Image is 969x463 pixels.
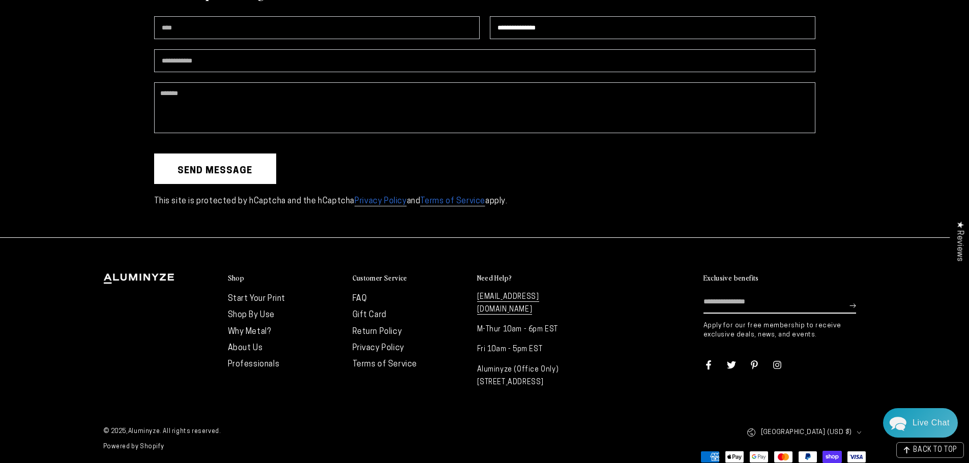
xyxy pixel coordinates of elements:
a: Terms of Service [420,197,485,206]
a: Terms of Service [353,360,418,368]
small: © 2025, . All rights reserved. [103,424,485,440]
button: Send message [154,153,276,184]
a: About Us [228,344,263,352]
h2: Customer Service [353,273,407,283]
span: We run on [78,292,138,297]
a: Professionals [228,360,280,368]
summary: Customer Service [353,273,467,283]
div: Click to open Judge.me floating reviews tab [950,213,969,269]
img: John [95,15,122,42]
img: Marie J [74,15,100,42]
a: Shop By Use [228,311,275,319]
a: Why Metal? [228,328,271,336]
a: Aluminyze [128,428,160,435]
a: Powered by Shopify [103,444,164,450]
a: [EMAIL_ADDRESS][DOMAIN_NAME] [477,293,539,315]
span: BACK TO TOP [913,447,957,454]
img: Helga [116,15,143,42]
span: Re:amaze [109,290,137,297]
a: Gift Card [353,311,387,319]
summary: Exclusive benefits [703,273,866,283]
a: Return Policy [353,328,402,336]
a: Start Your Print [228,295,286,303]
button: Subscribe [849,291,856,321]
summary: Shop [228,273,342,283]
a: Send a Message [69,306,148,323]
h2: Shop [228,273,245,283]
div: We usually reply in a few hours. [15,47,201,56]
p: Apply for our free membership to receive exclusive deals, news, and events. [703,321,866,339]
a: Privacy Policy [353,344,404,352]
div: Chat widget toggle [883,408,958,438]
p: Aluminyze (Office Only) [STREET_ADDRESS] [477,363,592,389]
div: Contact Us Directly [913,408,950,438]
a: FAQ [353,295,367,303]
span: [GEOGRAPHIC_DATA] (USD $) [761,426,852,438]
button: [GEOGRAPHIC_DATA] (USD $) [747,421,866,443]
h2: Exclusive benefits [703,273,759,283]
p: M-Thur 10am - 6pm EST [477,323,592,336]
h2: Need Help? [477,273,512,283]
p: Fri 10am - 5pm EST [477,343,592,356]
summary: Need Help? [477,273,592,283]
p: This site is protected by hCaptcha and the hCaptcha and apply. [154,194,815,209]
a: Privacy Policy [355,197,406,206]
